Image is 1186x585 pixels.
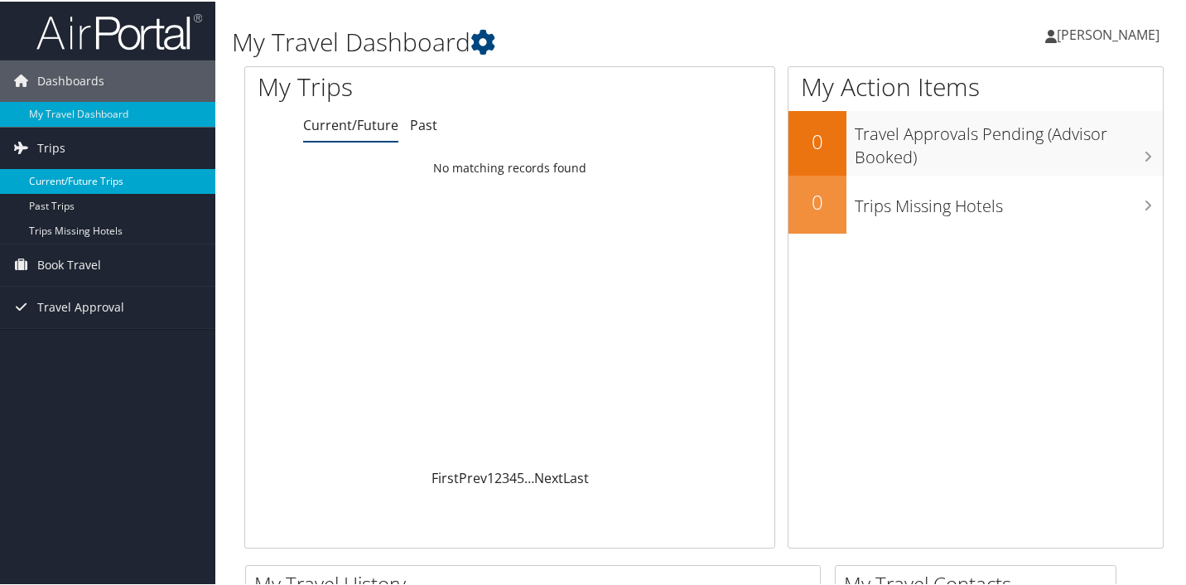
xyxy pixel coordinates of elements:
a: Prev [459,467,487,486]
h3: Trips Missing Hotels [855,185,1163,216]
a: 4 [509,467,517,486]
a: Last [563,467,589,486]
span: Dashboards [37,59,104,100]
span: … [524,467,534,486]
a: 0Travel Approvals Pending (Advisor Booked) [788,109,1163,173]
a: 2 [494,467,502,486]
a: 5 [517,467,524,486]
img: airportal-logo.png [36,11,202,50]
span: [PERSON_NAME] [1057,24,1159,42]
a: [PERSON_NAME] [1045,8,1176,58]
h3: Travel Approvals Pending (Advisor Booked) [855,113,1163,167]
a: Next [534,467,563,486]
h1: My Trips [258,68,542,103]
a: Current/Future [303,114,398,133]
h1: My Travel Dashboard [232,23,861,58]
span: Trips [37,126,65,167]
span: Book Travel [37,243,101,284]
td: No matching records found [245,152,774,181]
h1: My Action Items [788,68,1163,103]
a: 3 [502,467,509,486]
a: 1 [487,467,494,486]
a: First [431,467,459,486]
span: Travel Approval [37,285,124,326]
a: 0Trips Missing Hotels [788,174,1163,232]
a: Past [410,114,437,133]
h2: 0 [788,126,846,154]
h2: 0 [788,186,846,215]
